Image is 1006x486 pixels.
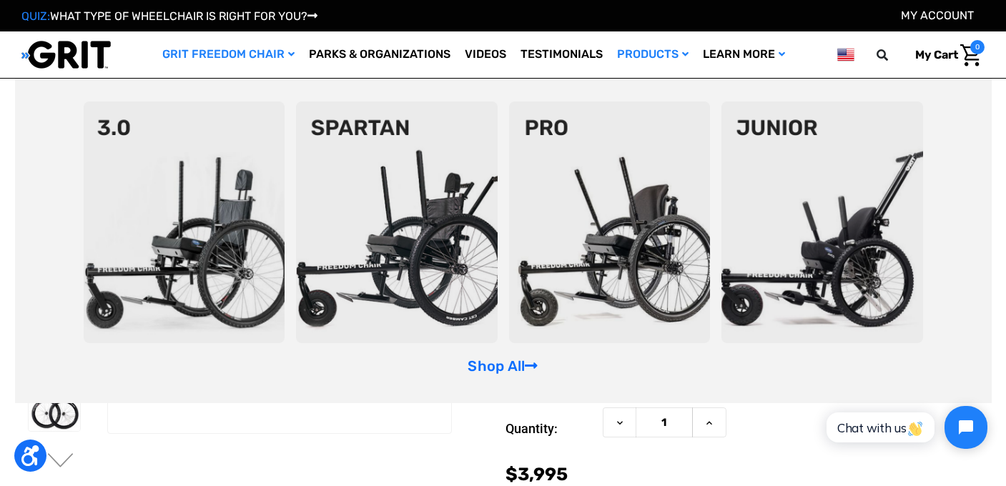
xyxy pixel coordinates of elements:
[960,44,981,66] img: Cart
[84,101,285,343] img: 3point0.png
[468,357,538,375] a: Shop All
[509,101,711,343] img: pro-chair.png
[46,453,76,470] button: Go to slide 2 of 4
[506,407,596,450] label: Quantity:
[904,40,985,70] a: Cart with 0 items
[21,9,317,23] a: QUIZ:WHAT TYPE OF WHEELCHAIR IS RIGHT FOR YOU?
[811,394,1000,461] iframe: Tidio Chat
[610,31,696,78] a: Products
[29,397,80,431] img: GRIT Freedom Chair: Spartan
[302,31,458,78] a: Parks & Organizations
[837,46,854,64] img: us.png
[506,464,568,485] span: $3,995
[721,101,923,343] img: junior-chair.png
[458,31,513,78] a: Videos
[155,31,302,78] a: GRIT Freedom Chair
[970,40,985,54] span: 0
[901,9,974,22] a: Account
[513,31,610,78] a: Testimonials
[696,31,792,78] a: Learn More
[883,40,904,70] input: Search
[21,40,111,69] img: GRIT All-Terrain Wheelchair and Mobility Equipment
[296,101,498,343] img: spartan2.png
[915,48,958,61] span: My Cart
[21,9,50,23] span: QUIZ:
